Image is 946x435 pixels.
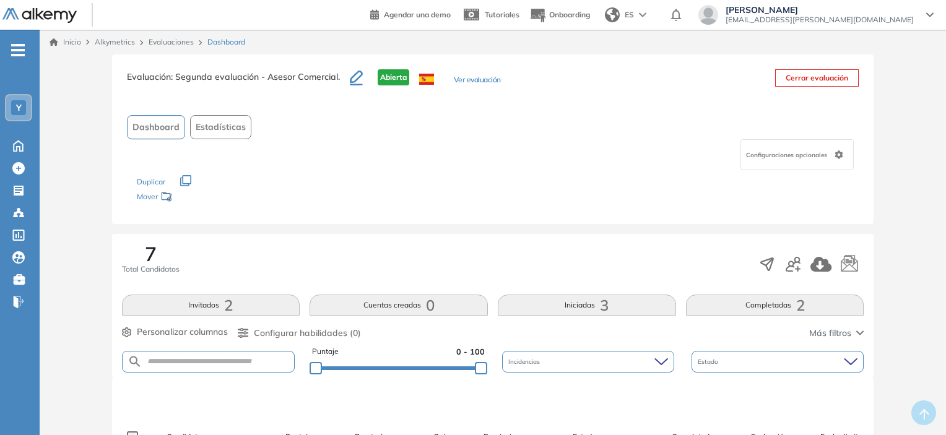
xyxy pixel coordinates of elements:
img: arrow [639,12,646,17]
span: Total Candidatos [122,264,180,275]
span: Onboarding [549,10,590,19]
span: Más filtros [809,327,851,340]
span: [EMAIL_ADDRESS][PERSON_NAME][DOMAIN_NAME] [726,15,914,25]
button: Más filtros [809,327,864,340]
span: Y [16,103,22,113]
span: Configurar habilidades (0) [254,327,361,340]
span: Incidencias [508,357,542,366]
button: Estadísticas [190,115,251,139]
button: Cuentas creadas0 [310,295,488,316]
span: ES [625,9,634,20]
span: Dashboard [207,37,245,48]
span: Puntaje [312,346,339,358]
span: Personalizar columnas [137,325,228,338]
span: Duplicar [137,177,165,186]
button: Cerrar evaluación [775,69,859,87]
i: - [11,49,25,51]
span: 0 - 100 [456,346,485,358]
div: Mover [137,186,261,209]
div: Configuraciones opcionales [740,139,854,170]
div: Incidencias [502,351,674,373]
img: ESP [419,74,434,85]
button: Configurar habilidades (0) [238,327,361,340]
span: Estado [698,357,721,366]
button: Invitados2 [122,295,300,316]
span: Alkymetrics [95,37,135,46]
button: Onboarding [529,2,590,28]
a: Agendar una demo [370,6,451,21]
img: SEARCH_ALT [128,354,142,369]
div: Estado [692,351,864,373]
span: 7 [145,244,157,264]
img: Logo [2,8,77,24]
span: Estadísticas [196,121,246,134]
h3: Evaluación [127,69,350,95]
span: Tutoriales [485,10,519,19]
span: Agendar una demo [384,10,451,19]
span: Abierta [378,69,409,85]
span: [PERSON_NAME] [726,5,914,15]
a: Evaluaciones [149,37,194,46]
a: Inicio [50,37,81,48]
span: Dashboard [132,121,180,134]
button: Ver evaluación [454,74,501,87]
span: Configuraciones opcionales [746,150,830,160]
span: : Segunda evaluación - Asesor Comercial. [171,71,340,82]
button: Completadas2 [686,295,864,316]
button: Personalizar columnas [122,325,228,338]
img: world [605,7,620,22]
button: Iniciadas3 [498,295,676,316]
button: Dashboard [127,115,185,139]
